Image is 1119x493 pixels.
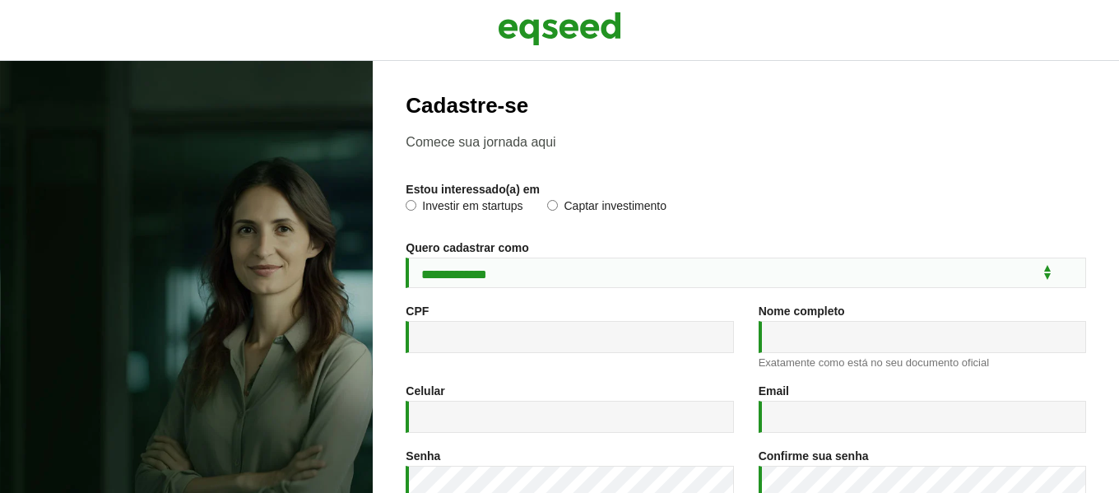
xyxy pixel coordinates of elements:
[759,305,845,317] label: Nome completo
[406,184,540,195] label: Estou interessado(a) em
[759,450,869,462] label: Confirme sua senha
[406,94,1086,118] h2: Cadastre-se
[406,385,444,397] label: Celular
[406,305,429,317] label: CPF
[759,357,1086,368] div: Exatamente como está no seu documento oficial
[547,200,558,211] input: Captar investimento
[406,450,440,462] label: Senha
[498,8,621,49] img: EqSeed Logo
[547,200,666,216] label: Captar investimento
[406,200,416,211] input: Investir em startups
[759,385,789,397] label: Email
[406,134,1086,150] p: Comece sua jornada aqui
[406,242,528,253] label: Quero cadastrar como
[406,200,522,216] label: Investir em startups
